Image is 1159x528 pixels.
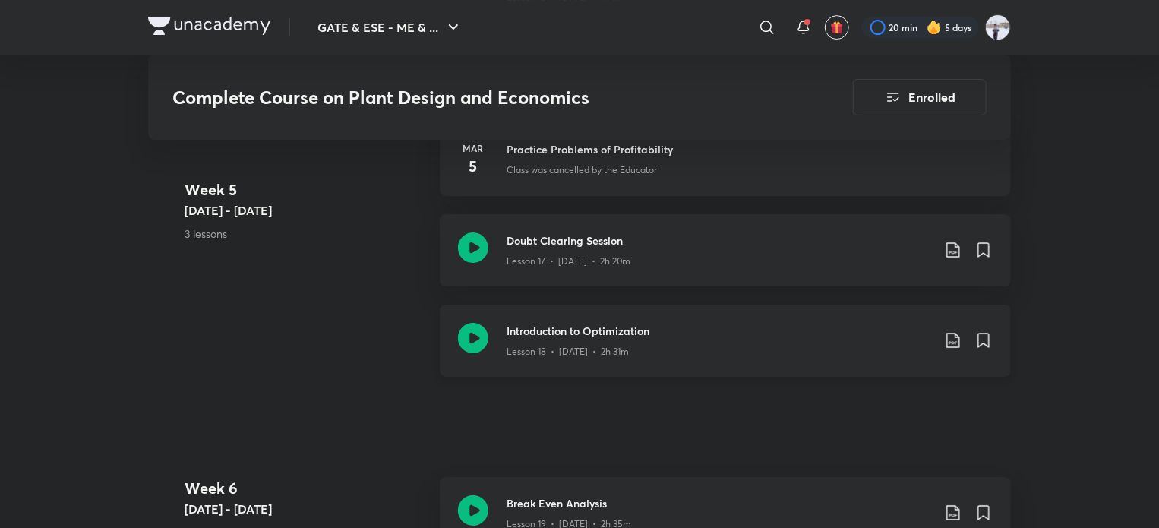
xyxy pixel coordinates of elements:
[185,201,428,220] h5: [DATE] - [DATE]
[853,79,987,115] button: Enrolled
[927,20,942,35] img: streak
[830,21,844,34] img: avatar
[458,155,488,178] h4: 5
[148,17,270,35] img: Company Logo
[458,141,488,155] h6: Mar
[507,495,932,511] h3: Break Even Analysis
[440,214,1011,305] a: Doubt Clearing SessionLesson 17 • [DATE] • 2h 20m
[507,255,630,268] p: Lesson 17 • [DATE] • 2h 20m
[185,477,428,500] h4: Week 6
[185,500,428,518] h5: [DATE] - [DATE]
[185,179,428,201] h4: Week 5
[507,345,629,359] p: Lesson 18 • [DATE] • 2h 31m
[507,232,932,248] h3: Doubt Clearing Session
[185,226,428,242] p: 3 lessons
[507,141,993,157] h3: Practice Problems of Profitability
[507,323,932,339] h3: Introduction to Optimization
[440,123,1011,214] a: Mar5Practice Problems of ProfitabilityClass was cancelled by the Educator
[172,87,767,109] h3: Complete Course on Plant Design and Economics
[440,305,1011,395] a: Introduction to OptimizationLesson 18 • [DATE] • 2h 31m
[825,15,849,40] button: avatar
[507,163,657,177] p: Class was cancelled by the Educator
[148,17,270,39] a: Company Logo
[985,14,1011,40] img: Nikhil
[308,12,472,43] button: GATE & ESE - ME & ...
